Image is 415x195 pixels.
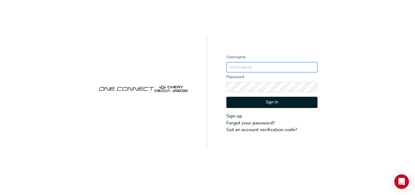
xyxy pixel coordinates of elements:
[226,126,317,133] a: Got an account verification code?
[226,113,317,120] a: Sign up
[226,73,317,81] label: Password
[98,80,189,96] img: oneconnect
[226,62,317,72] input: Username
[394,174,409,189] div: Open Intercom Messenger
[226,54,317,61] label: Username
[226,120,317,127] a: Forgot your password?
[226,97,317,108] button: Sign In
